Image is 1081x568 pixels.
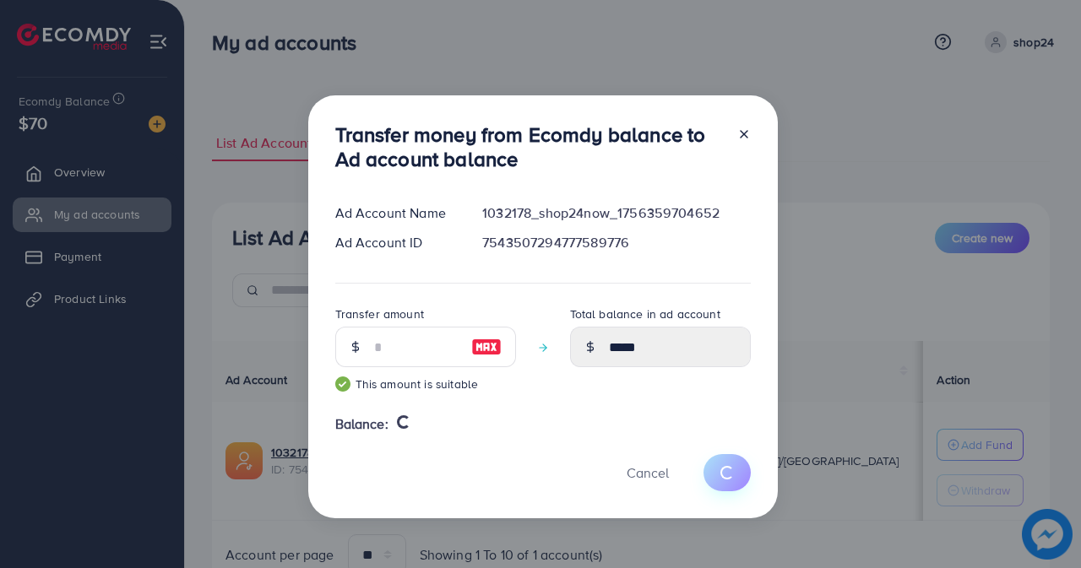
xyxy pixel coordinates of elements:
label: Total balance in ad account [570,306,720,322]
small: This amount is suitable [335,376,516,392]
div: Ad Account ID [322,233,470,252]
span: Balance: [335,414,388,434]
span: Cancel [627,463,669,482]
div: 7543507294777589776 [469,233,763,252]
img: image [471,337,502,357]
div: 1032178_shop24now_1756359704652 [469,203,763,223]
label: Transfer amount [335,306,424,322]
h3: Transfer money from Ecomdy balance to Ad account balance [335,122,724,171]
img: guide [335,376,350,392]
button: Cancel [606,454,690,490]
div: Ad Account Name [322,203,470,223]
